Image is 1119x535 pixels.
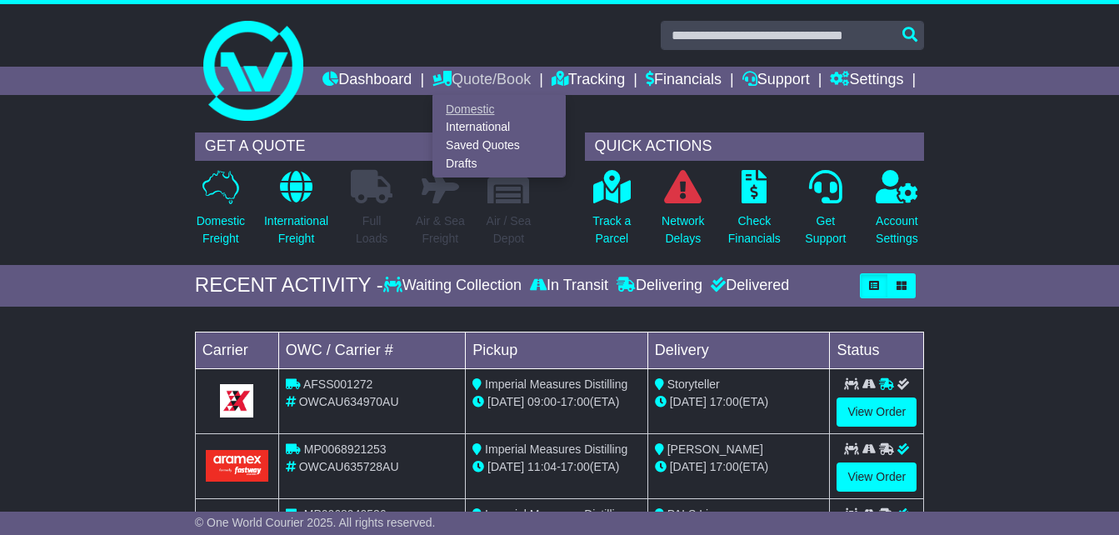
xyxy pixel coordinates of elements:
[487,212,532,247] p: Air / Sea Depot
[487,395,524,408] span: [DATE]
[875,169,919,257] a: AccountSettings
[647,332,830,368] td: Delivery
[195,332,278,368] td: Carrier
[592,212,631,247] p: Track a Parcel
[710,395,739,408] span: 17:00
[303,377,372,391] span: AFSS001272
[195,273,383,297] div: RECENT ACTIVITY -
[322,67,412,95] a: Dashboard
[837,462,917,492] a: View Order
[197,212,245,247] p: Domestic Freight
[837,397,917,427] a: View Order
[585,132,925,161] div: QUICK ACTIONS
[667,377,720,391] span: Storyteller
[195,132,535,161] div: GET A QUOTE
[592,169,632,257] a: Track aParcel
[299,460,399,473] span: OWCAU635728AU
[206,450,268,481] img: Aramex.png
[661,169,705,257] a: NetworkDelays
[805,212,846,247] p: Get Support
[667,442,763,456] span: [PERSON_NAME]
[561,395,590,408] span: 17:00
[527,395,557,408] span: 09:00
[527,460,557,473] span: 11:04
[742,67,810,95] a: Support
[383,277,526,295] div: Waiting Collection
[416,212,465,247] p: Air & Sea Freight
[466,332,648,368] td: Pickup
[670,460,707,473] span: [DATE]
[552,67,625,95] a: Tracking
[263,169,329,257] a: InternationalFreight
[433,100,565,118] a: Domestic
[351,212,392,247] p: Full Loads
[304,507,387,521] span: MP0068940536
[662,212,704,247] p: Network Delays
[707,277,789,295] div: Delivered
[830,67,903,95] a: Settings
[804,169,847,257] a: GetSupport
[278,332,465,368] td: OWC / Carrier #
[710,460,739,473] span: 17:00
[485,442,627,456] span: Imperial Measures Distilling
[655,458,823,476] div: (ETA)
[728,212,781,247] p: Check Financials
[487,460,524,473] span: [DATE]
[655,393,823,411] div: (ETA)
[304,442,387,456] span: MP0068921253
[196,169,246,257] a: DomesticFreight
[612,277,707,295] div: Delivering
[646,67,722,95] a: Financials
[727,169,782,257] a: CheckFinancials
[526,277,612,295] div: In Transit
[485,507,627,521] span: Imperial Measures Distilling
[667,507,732,521] span: PALS Liquor
[433,154,565,172] a: Drafts
[472,458,641,476] div: - (ETA)
[472,393,641,411] div: - (ETA)
[485,377,627,391] span: Imperial Measures Distilling
[220,384,253,417] img: GetCarrierServiceLogo
[830,332,924,368] td: Status
[299,395,399,408] span: OWCAU634970AU
[432,95,566,177] div: Quote/Book
[433,118,565,137] a: International
[264,212,328,247] p: International Freight
[876,212,918,247] p: Account Settings
[195,516,436,529] span: © One World Courier 2025. All rights reserved.
[432,67,531,95] a: Quote/Book
[433,137,565,155] a: Saved Quotes
[561,460,590,473] span: 17:00
[670,395,707,408] span: [DATE]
